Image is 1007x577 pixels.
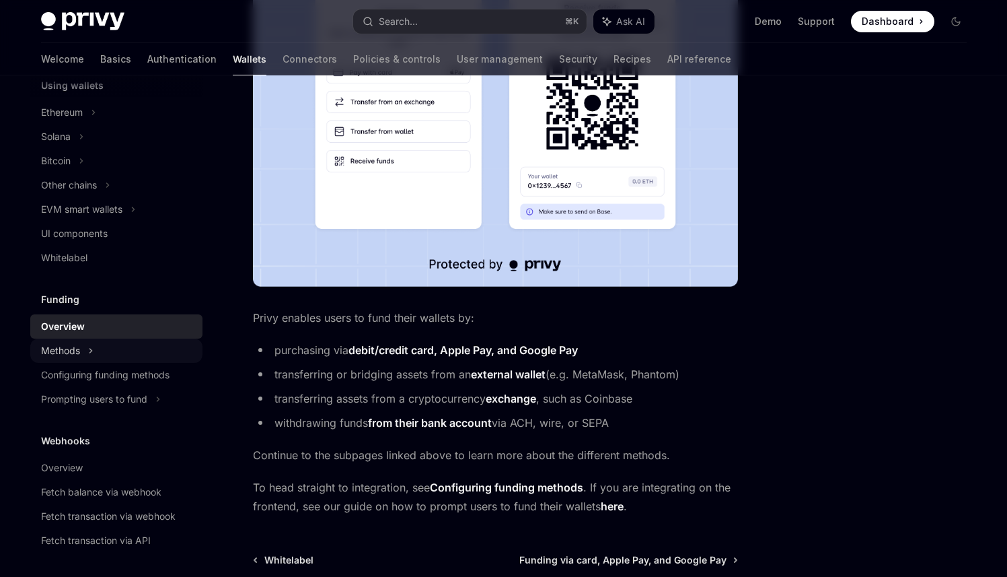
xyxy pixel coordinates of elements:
a: Overview [30,456,202,480]
div: EVM smart wallets [41,201,122,217]
h5: Funding [41,292,79,308]
li: transferring assets from a cryptocurrency , such as Coinbase [253,389,738,408]
a: Overview [30,314,202,339]
a: Connectors [283,43,337,75]
div: Solana [41,129,71,145]
span: Continue to the subpages linked above to learn more about the different methods. [253,446,738,465]
a: Configuring funding methods [30,363,202,387]
a: exchange [486,392,536,406]
div: Overview [41,460,83,476]
a: User management [457,43,543,75]
a: Support [798,15,835,28]
a: Whitelabel [254,553,313,567]
a: Demo [755,15,782,28]
a: debit/credit card, Apple Pay, and Google Pay [348,343,578,358]
div: Whitelabel [41,250,87,266]
a: Fetch transaction via API [30,529,202,553]
a: UI components [30,222,202,246]
a: Fetch transaction via webhook [30,504,202,529]
div: Fetch transaction via webhook [41,508,176,524]
button: Ask AI [593,9,655,34]
div: UI components [41,226,108,242]
img: dark logo [41,12,124,31]
a: external wallet [471,368,546,382]
div: Overview [41,318,85,335]
div: Configuring funding methods [41,367,170,383]
div: Bitcoin [41,153,71,169]
a: Welcome [41,43,84,75]
div: Fetch balance via webhook [41,484,161,500]
a: Authentication [147,43,217,75]
span: ⌘ K [565,16,579,27]
li: withdrawing funds via ACH, wire, or SEPA [253,413,738,432]
span: To head straight to integration, see . If you are integrating on the frontend, see our guide on h... [253,478,738,516]
div: Search... [379,13,418,30]
div: Fetch transaction via API [41,533,151,549]
a: Basics [100,43,131,75]
span: Whitelabel [264,553,313,567]
div: Other chains [41,177,97,193]
a: API reference [667,43,731,75]
div: Ethereum [41,104,83,121]
a: Funding via card, Apple Pay, and Google Pay [519,553,737,567]
button: Toggle dark mode [945,11,967,32]
a: Policies & controls [353,43,441,75]
li: transferring or bridging assets from an (e.g. MetaMask, Phantom) [253,365,738,384]
span: Funding via card, Apple Pay, and Google Pay [519,553,726,567]
div: Prompting users to fund [41,391,147,407]
button: Search...⌘K [353,9,587,34]
a: Configuring funding methods [430,481,583,495]
strong: exchange [486,392,536,405]
h5: Webhooks [41,433,90,449]
a: here [601,500,624,514]
span: Privy enables users to fund their wallets by: [253,308,738,327]
li: purchasing via [253,341,738,360]
div: Methods [41,343,80,359]
a: Dashboard [851,11,934,32]
a: Fetch balance via webhook [30,480,202,504]
a: from their bank account [368,416,492,430]
a: Security [559,43,597,75]
span: Dashboard [862,15,913,28]
a: Wallets [233,43,266,75]
a: Recipes [613,43,651,75]
a: Whitelabel [30,246,202,270]
span: Ask AI [616,15,645,28]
